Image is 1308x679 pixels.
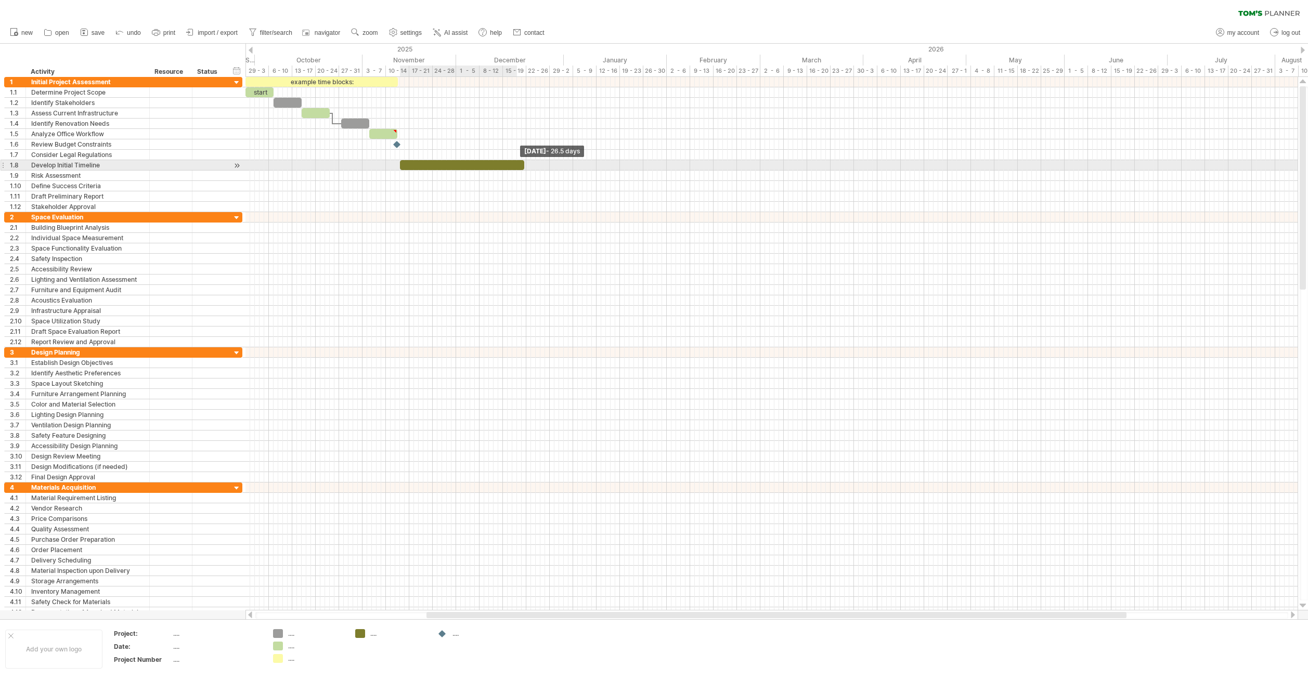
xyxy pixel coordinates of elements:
div: June 2026 [1065,55,1168,66]
div: 2.4 [10,254,25,264]
div: 2.11 [10,327,25,336]
span: new [21,29,33,36]
div: 22 - 26 [1135,66,1158,76]
div: 10 - 14 [386,66,409,76]
span: AI assist [444,29,468,36]
div: Date: [114,642,171,651]
span: save [92,29,105,36]
div: Lighting Design Planning [31,410,144,420]
div: .... [288,642,345,650]
div: 1.2 [10,98,25,108]
div: 8 - 12 [1088,66,1111,76]
a: my account [1213,26,1262,40]
a: save [77,26,108,40]
div: 3.11 [10,462,25,472]
div: 19 - 23 [620,66,643,76]
div: 15 - 19 [503,66,526,76]
div: Develop Initial Timeline [31,160,144,170]
div: Review Budget Constraints [31,139,144,149]
div: 2.3 [10,243,25,253]
div: Safety Check for Materials [31,597,144,607]
div: 1.5 [10,129,25,139]
div: Color and Material Selection [31,399,144,409]
div: Resource [154,67,186,77]
div: Add your own logo [5,630,102,669]
div: Initial Project Assessment [31,77,144,87]
div: 24 - 28 [433,66,456,76]
div: 1 - 5 [1065,66,1088,76]
div: 2.12 [10,337,25,347]
div: Project: [114,629,171,638]
div: 20 - 24 [924,66,948,76]
div: 27 - 31 [339,66,362,76]
div: Safety Inspection [31,254,144,264]
div: Establish Design Objectives [31,358,144,368]
div: November 2025 [362,55,456,66]
div: Draft Space Evaluation Report [31,327,144,336]
div: 1.10 [10,181,25,191]
div: 1.1 [10,87,25,97]
div: Accessibility Review [31,264,144,274]
div: 3 [10,347,25,357]
div: 9 - 13 [784,66,807,76]
a: zoom [348,26,381,40]
div: 3.9 [10,441,25,451]
div: .... [288,629,345,638]
div: 4.1 [10,493,25,503]
div: Analyze Office Workflow [31,129,144,139]
div: example time blocks: [245,77,398,87]
div: Materials Acquisition [31,482,144,492]
div: .... [173,642,261,651]
div: Acoustics Evaluation [31,295,144,305]
div: 1 - 5 [456,66,480,76]
div: 1.8 [10,160,25,170]
div: 3.4 [10,389,25,399]
div: July 2026 [1168,55,1275,66]
div: 12 - 16 [597,66,620,76]
div: Furniture and Equipment Audit [31,285,144,295]
div: 4.4 [10,524,25,534]
div: 1 [10,77,25,87]
div: Risk Assessment [31,171,144,180]
div: Define Success Criteria [31,181,144,191]
div: February 2026 [667,55,760,66]
div: 2.7 [10,285,25,295]
div: Space Layout Sketching [31,378,144,388]
div: Space Utilization Study [31,316,144,326]
span: my account [1227,29,1259,36]
span: help [490,29,502,36]
div: 3 - 7 [1275,66,1299,76]
div: 3.7 [10,420,25,430]
div: .... [288,654,345,663]
div: 2 - 6 [667,66,690,76]
div: 4.7 [10,555,25,565]
div: 4.8 [10,566,25,576]
div: 3.2 [10,368,25,378]
div: Lighting and Ventilation Assessment [31,275,144,284]
div: 4.11 [10,597,25,607]
div: 11 - 15 [994,66,1018,76]
div: 13 - 17 [901,66,924,76]
div: 2.1 [10,223,25,232]
div: 9 - 13 [690,66,714,76]
div: Status [197,67,220,77]
a: AI assist [430,26,471,40]
div: 13 - 17 [292,66,316,76]
a: log out [1267,26,1303,40]
div: 2 [10,212,25,222]
div: 18 - 22 [1018,66,1041,76]
div: Report Review and Approval [31,337,144,347]
div: scroll to activity [232,160,242,171]
div: 15 - 19 [1111,66,1135,76]
span: open [55,29,69,36]
div: 4.3 [10,514,25,524]
div: Vendor Research [31,503,144,513]
div: Assess Current Infrastructure [31,108,144,118]
span: settings [400,29,422,36]
a: import / export [184,26,241,40]
div: 3.3 [10,378,25,388]
div: 20 - 24 [316,66,339,76]
div: April 2026 [863,55,966,66]
div: Project Number [114,655,171,664]
div: 4.10 [10,586,25,596]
